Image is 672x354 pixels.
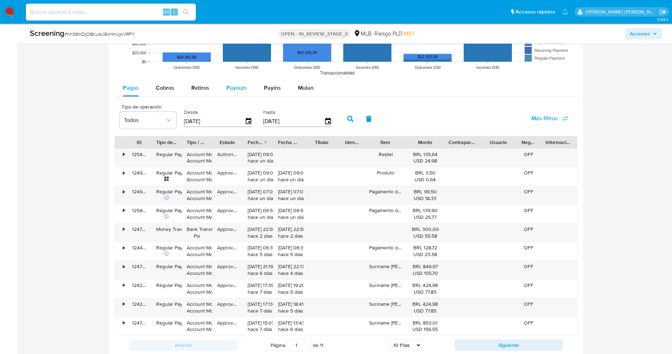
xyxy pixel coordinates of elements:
[164,9,169,15] span: Alt
[26,7,196,17] input: Buscar usuario o caso...
[625,28,662,39] button: Acciones
[64,31,135,38] span: # nhS6hDjO8KusU8xHmJjkVRPY
[586,9,657,15] p: jesica.barrios@mercadolibre.com
[179,7,193,17] button: search-icon
[404,29,414,38] span: MID
[659,8,667,16] a: Salir
[173,9,175,15] span: s
[630,28,650,39] span: Acciones
[515,8,555,16] span: Accesos rápidos
[374,30,414,38] span: Riesgo PLD:
[354,30,372,38] div: MLB
[278,29,351,39] p: OPEN - IN_REVIEW_STAGE_II
[657,17,668,22] span: 3.158.0
[30,27,64,39] b: Screening
[562,9,568,15] a: Notificaciones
